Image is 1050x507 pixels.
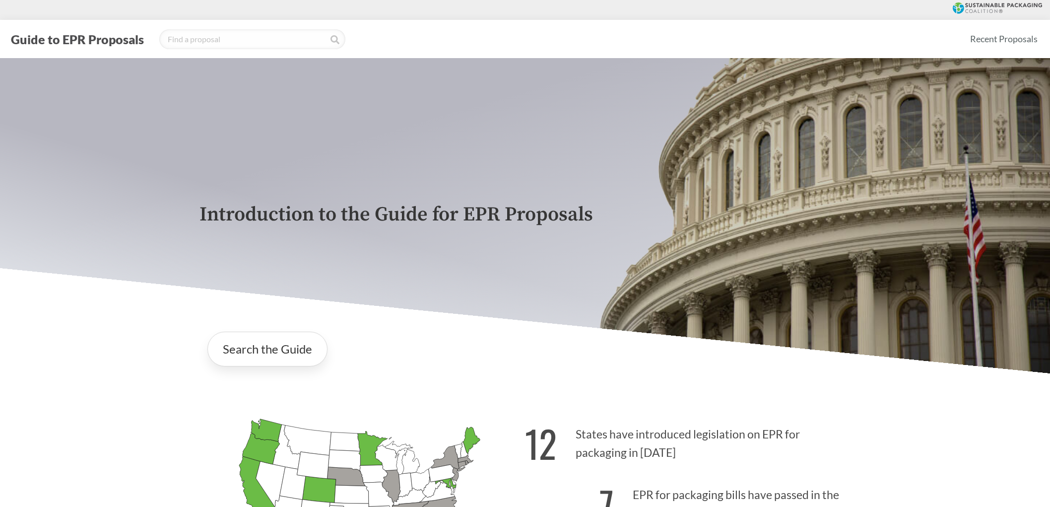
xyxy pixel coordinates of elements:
a: Recent Proposals [966,28,1042,50]
p: States have introduced legislation on EPR for packaging in [DATE] [525,410,851,471]
a: Search the Guide [207,332,328,366]
input: Find a proposal [159,29,345,49]
p: Introduction to the Guide for EPR Proposals [199,204,851,226]
strong: 12 [525,416,557,471]
button: Guide to EPR Proposals [8,31,147,47]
